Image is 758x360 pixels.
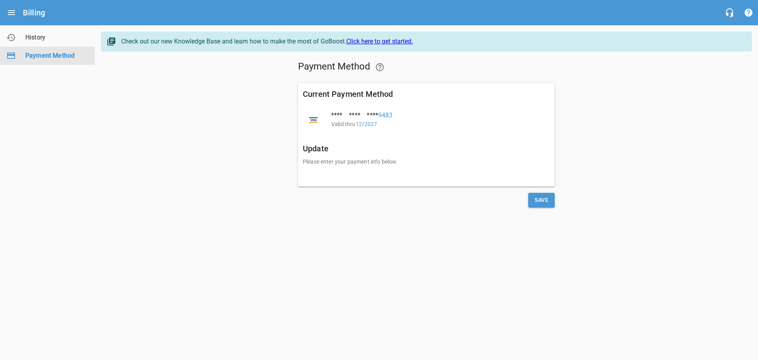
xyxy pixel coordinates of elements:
span: 12 / 2027 [356,121,377,127]
span: Save [535,195,548,205]
span: History [25,33,85,42]
span: 9483 [378,111,393,119]
p: Please enter your payment info below. [303,158,550,166]
h6: Billing [23,6,45,19]
h6: Current Payment Method [303,88,550,100]
div: Check out our new Knowledge Base and learn how to make the most of GoBoost. [121,37,743,46]
iframe: Secure card payment input frame [303,172,550,182]
h6: Update [303,142,550,155]
a: Learn how to update your payment method [370,58,389,77]
span: Payment Method [25,51,85,60]
button: Live Chat [720,3,739,22]
p: Valid thru [331,120,537,128]
button: Support Portal [739,3,758,22]
a: Click here to get started. [346,38,413,45]
button: Open drawer [2,3,21,22]
h5: Payment Method [298,58,555,77]
button: Save [528,193,555,207]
